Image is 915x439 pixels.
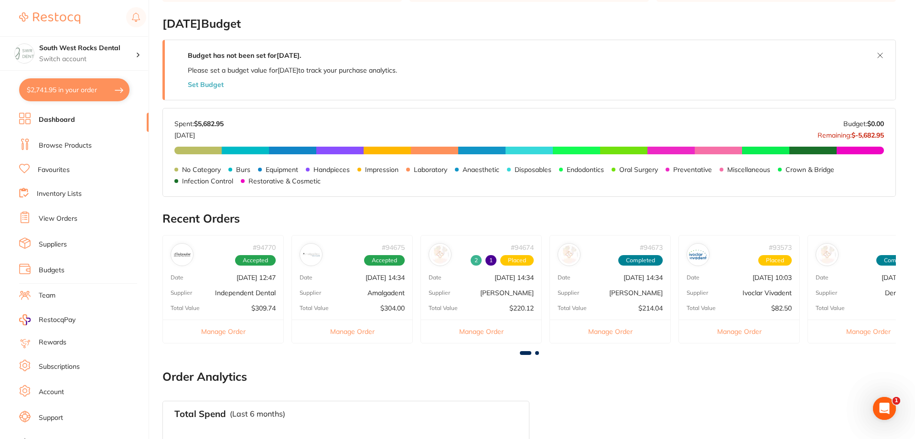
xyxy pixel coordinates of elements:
p: Date [171,274,183,281]
img: South West Rocks Dental [15,44,34,63]
button: Manage Order [550,320,670,343]
a: Inventory Lists [37,189,82,199]
a: Team [39,291,55,300]
a: Favourites [38,165,70,175]
p: Infection Control [182,177,233,185]
p: Preventative [673,166,712,173]
a: Dashboard [39,115,75,125]
a: Budgets [39,266,65,275]
p: Miscellaneous [727,166,770,173]
p: No Category [182,166,221,173]
a: Subscriptions [39,362,80,372]
p: Crown & Bridge [786,166,834,173]
button: Manage Order [292,320,412,343]
p: Equipment [266,166,298,173]
img: Ivoclar Vivadent [689,246,707,264]
p: Total Value [300,305,329,311]
strong: $0.00 [867,119,884,128]
h2: Recent Orders [162,212,896,225]
p: # 94674 [511,244,534,251]
p: Restorative & Cosmetic [248,177,321,185]
p: [DATE] 12:47 [237,274,276,281]
p: [DATE] 14:34 [624,274,663,281]
button: Manage Order [163,320,283,343]
p: Supplier [687,289,708,296]
strong: $5,682.95 [194,119,224,128]
p: Budget: [843,120,884,128]
p: Supplier [171,289,192,296]
img: Amalgadent [302,246,320,264]
h2: [DATE] Budget [162,17,896,31]
a: Browse Products [39,141,92,150]
p: Supplier [558,289,579,296]
p: # 94673 [640,244,663,251]
p: # 94675 [382,244,405,251]
button: $2,741.95 in your order [19,78,129,101]
img: Adam Dental [560,246,578,264]
p: Date [558,274,571,281]
p: Date [300,274,312,281]
h2: Order Analytics [162,370,896,384]
p: # 93573 [769,244,792,251]
img: Restocq Logo [19,12,80,24]
button: Set Budget [188,81,224,88]
p: $304.00 [380,304,405,312]
p: Total Value [558,305,587,311]
img: RestocqPay [19,314,31,325]
p: Anaesthetic [463,166,499,173]
p: Oral Surgery [619,166,658,173]
p: [DATE] 14:34 [495,274,534,281]
p: [DATE] 14:34 [366,274,405,281]
p: Total Value [816,305,845,311]
p: Ivoclar Vivadent [743,289,792,297]
p: Supplier [300,289,321,296]
img: Independent Dental [173,246,191,264]
iframe: Intercom live chat [873,397,896,420]
p: Disposables [515,166,551,173]
p: $220.12 [509,304,534,312]
p: Amalgadent [367,289,405,297]
p: Total Value [171,305,200,311]
a: View Orders [39,214,77,224]
span: Placed [758,255,792,266]
p: Date [687,274,700,281]
p: Supplier [816,289,837,296]
a: Suppliers [39,240,67,249]
p: Laboratory [414,166,447,173]
p: $82.50 [771,304,792,312]
a: Account [39,387,64,397]
a: Restocq Logo [19,7,80,29]
img: Henry Schein Halas [431,246,449,264]
p: [PERSON_NAME] [480,289,534,297]
h4: South West Rocks Dental [39,43,136,53]
img: Dentavision [818,246,836,264]
strong: $-5,682.95 [851,131,884,139]
a: Support [39,413,63,423]
p: Independent Dental [215,289,276,297]
button: Manage Order [421,320,541,343]
span: Placed [500,255,534,266]
span: Accepted [364,255,405,266]
p: Switch account [39,54,136,64]
p: [PERSON_NAME] [609,289,663,297]
button: Manage Order [679,320,799,343]
p: Supplier [429,289,450,296]
p: Total Value [687,305,716,311]
p: Date [816,274,829,281]
p: Please set a budget value for [DATE] to track your purchase analytics. [188,66,397,74]
p: Handpieces [313,166,350,173]
span: Accepted [235,255,276,266]
span: RestocqPay [39,315,75,325]
p: # 94770 [253,244,276,251]
p: Spent: [174,120,224,128]
p: [DATE] 10:03 [753,274,792,281]
p: $214.04 [638,304,663,312]
p: (Last 6 months) [230,409,285,418]
p: Remaining: [818,128,884,139]
span: 1 [893,397,900,405]
p: Impression [365,166,398,173]
p: Burs [236,166,250,173]
p: Total Value [429,305,458,311]
span: Completed [618,255,663,266]
h3: Total Spend [174,409,226,419]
